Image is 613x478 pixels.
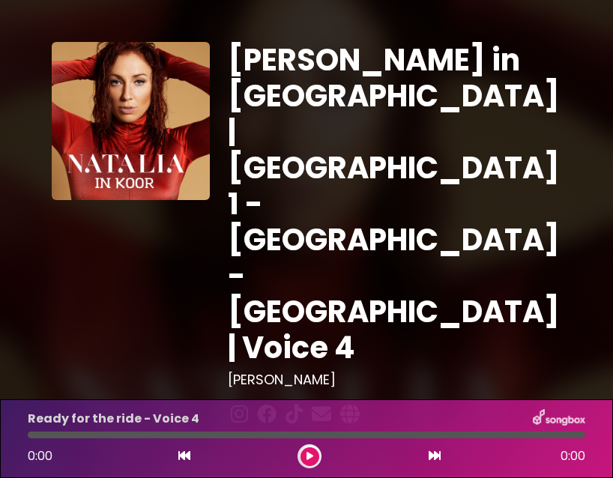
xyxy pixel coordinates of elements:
img: YTVS25JmS9CLUqXqkEhs [52,42,210,200]
h1: [PERSON_NAME] in [GEOGRAPHIC_DATA] | [GEOGRAPHIC_DATA] 1 - [GEOGRAPHIC_DATA] - [GEOGRAPHIC_DATA] ... [228,42,561,366]
p: Ready for the ride - Voice 4 [28,410,199,428]
span: 0:00 [28,447,52,465]
img: songbox-logo-white.png [533,409,585,429]
span: 0:00 [561,447,585,465]
h3: [PERSON_NAME] [228,372,561,388]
